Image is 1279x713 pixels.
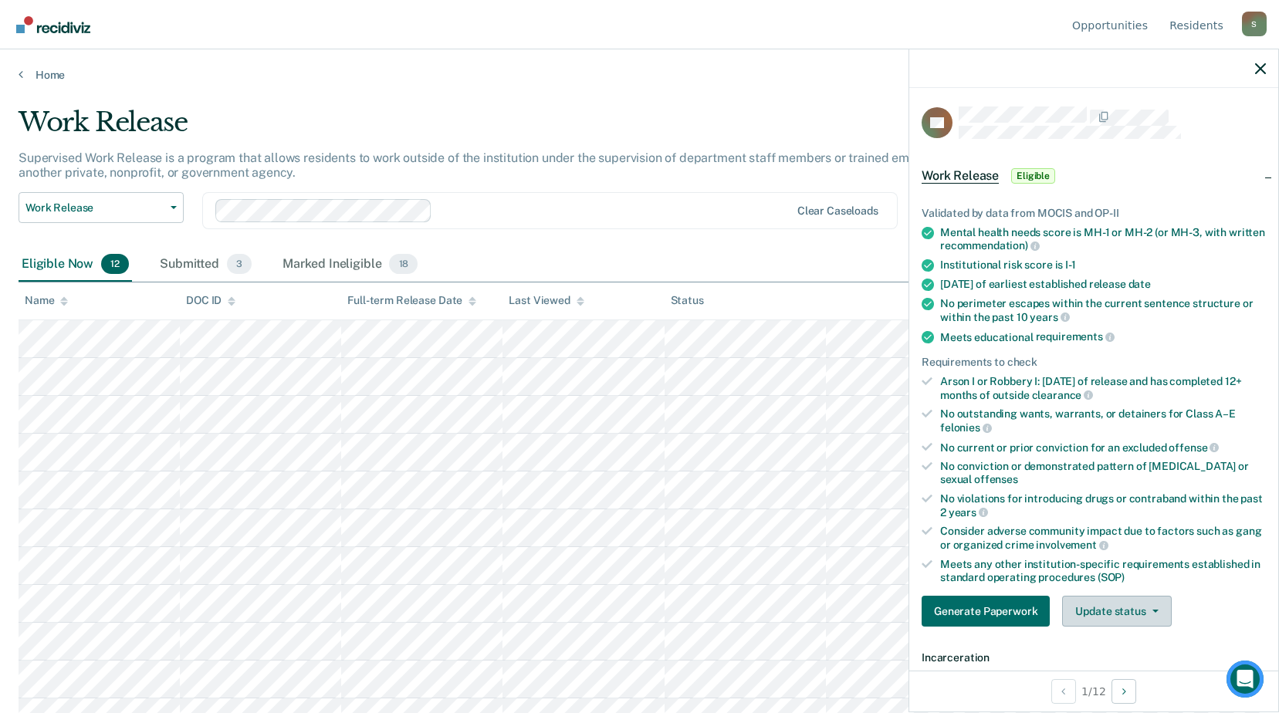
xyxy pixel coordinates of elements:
button: Generate Paperwork [922,596,1050,627]
div: Marked Ineligible [279,248,421,282]
div: Name [25,294,68,307]
span: recommendation) [940,239,1040,252]
div: Consider adverse community impact due to factors such as gang or organized crime [940,525,1266,551]
div: Full-term Release Date [347,294,476,307]
div: Last Viewed [509,294,584,307]
div: 1 / 12 [909,671,1278,711]
div: Work Release [19,106,978,150]
div: Meets educational [940,330,1266,344]
div: No current or prior conviction for an excluded [940,441,1266,454]
button: Update status [1062,596,1171,627]
span: involvement [1036,539,1108,551]
span: felonies [940,421,992,434]
div: No violations for introducing drugs or contraband within the past 2 [940,492,1266,519]
div: Open Intercom Messenger [1227,661,1264,698]
span: I-1 [1065,259,1076,271]
dt: Incarceration [922,651,1266,664]
span: Eligible [1011,168,1055,184]
div: Validated by data from MOCIS and OP-II [922,207,1266,220]
span: offenses [974,473,1018,485]
span: date [1128,278,1151,290]
button: Next Opportunity [1112,679,1136,704]
div: Requirements to check [922,356,1266,369]
div: Work ReleaseEligible [909,151,1278,201]
div: [DATE] of earliest established release [940,278,1266,291]
button: Previous Opportunity [1051,679,1076,704]
span: clearance [1032,389,1094,401]
p: Supervised Work Release is a program that allows residents to work outside of the institution und... [19,150,968,180]
span: 18 [389,254,418,274]
button: Profile dropdown button [1242,12,1267,36]
div: No outstanding wants, warrants, or detainers for Class A–E [940,407,1266,434]
span: requirements [1036,330,1115,343]
div: S [1242,12,1267,36]
span: 12 [101,254,129,274]
div: Arson I or Robbery I: [DATE] of release and has completed 12+ months of outside [940,375,1266,401]
span: Work Release [922,168,999,184]
span: Work Release [25,201,164,215]
div: Status [671,294,704,307]
div: Eligible Now [19,248,132,282]
span: years [949,506,988,519]
div: Clear caseloads [797,204,878,218]
div: Mental health needs score is MH-1 or MH-2 (or MH-3, with written [940,226,1266,252]
span: 3 [227,254,252,274]
a: Home [19,68,1260,82]
span: (SOP) [1098,571,1125,583]
span: years [1030,311,1069,323]
div: Submitted [157,248,255,282]
div: Meets any other institution-specific requirements established in standard operating procedures [940,558,1266,584]
img: Recidiviz [16,16,90,33]
span: offense [1169,441,1219,454]
div: No conviction or demonstrated pattern of [MEDICAL_DATA] or sexual [940,460,1266,486]
div: No perimeter escapes within the current sentence structure or within the past 10 [940,297,1266,323]
div: DOC ID [186,294,235,307]
div: Institutional risk score is [940,259,1266,272]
